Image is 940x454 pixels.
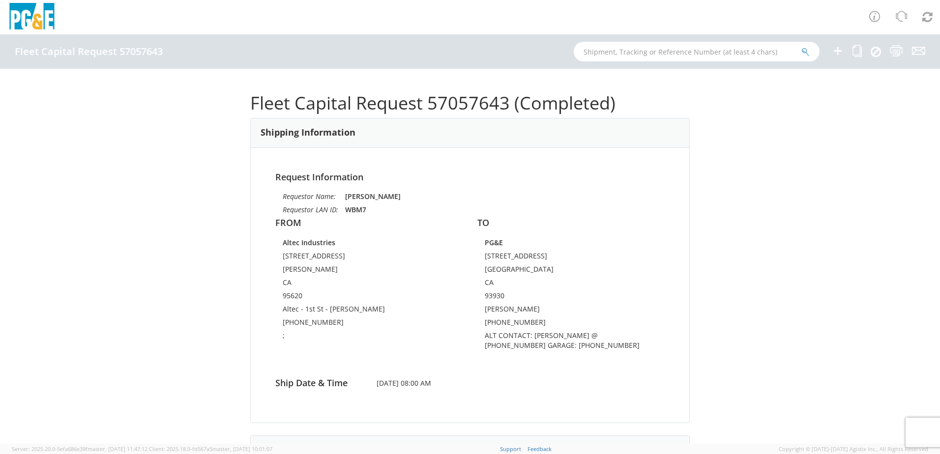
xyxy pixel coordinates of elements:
h4: Ship Date & Time [268,378,369,388]
span: master, [DATE] 10:01:07 [212,445,272,453]
a: Support [500,445,521,453]
td: [GEOGRAPHIC_DATA] [485,264,657,278]
h4: TO [477,218,665,228]
td: [PERSON_NAME] [283,264,455,278]
td: ALT CONTACT: [PERSON_NAME] @ [PHONE_NUMBER] GARAGE: [PHONE_NUMBER] [485,331,657,354]
td: [STREET_ADDRESS] [283,251,455,264]
strong: Altec Industries [283,238,335,247]
strong: WBM7 [345,205,366,214]
img: pge-logo-06675f144f4cfa6a6814.png [7,3,57,32]
td: 95620 [283,291,455,304]
td: [PHONE_NUMBER] [485,317,657,331]
h3: Shipping Information [261,128,355,138]
span: Server: 2025.20.0-5efa686e39f [12,445,147,453]
td: CA [485,278,657,291]
h4: Request Information [275,172,665,182]
input: Shipment, Tracking or Reference Number (at least 4 chars) [574,42,820,61]
h4: FROM [275,218,463,228]
td: [STREET_ADDRESS] [485,251,657,264]
td: 93930 [485,291,657,304]
span: [DATE] 08:00 AM [369,378,571,388]
strong: PG&E [485,238,503,247]
strong: [PERSON_NAME] [345,192,401,201]
td: ; [283,331,455,344]
td: [PERSON_NAME] [485,304,657,317]
td: CA [283,278,455,291]
td: [PHONE_NUMBER] [283,317,455,331]
h1: Fleet Capital Request 57057643 (Completed) [250,93,690,113]
span: master, [DATE] 11:47:12 [88,445,147,453]
h4: Fleet Capital Request 57057643 [15,46,163,57]
span: Client: 2025.18.0-fd567a5 [149,445,272,453]
span: Copyright © [DATE]-[DATE] Agistix Inc., All Rights Reserved [779,445,928,453]
td: Altec - 1st St - [PERSON_NAME] [283,304,455,317]
i: Requestor LAN ID: [283,205,338,214]
a: Feedback [528,445,552,453]
i: Requestor Name: [283,192,336,201]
